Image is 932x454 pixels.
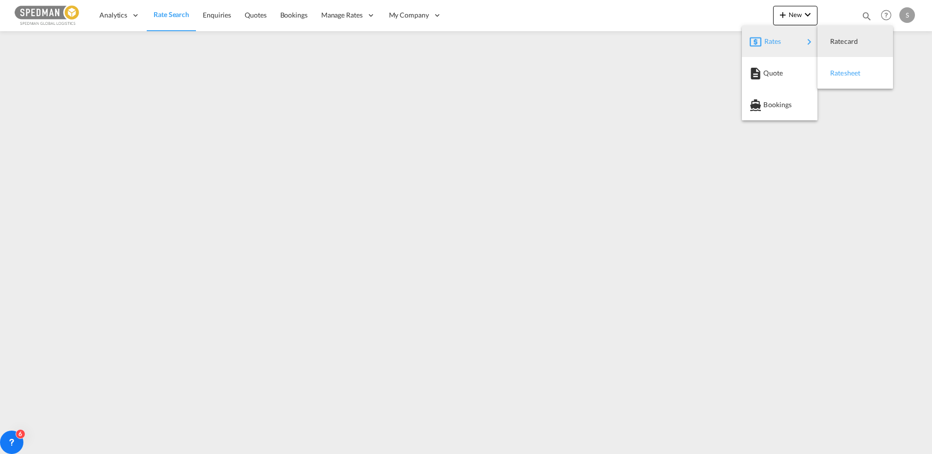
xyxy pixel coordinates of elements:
[763,63,774,83] span: Quote
[750,61,810,85] div: Quote
[764,32,776,51] span: Rates
[742,89,817,120] button: Bookings
[825,61,885,85] div: Ratesheet
[830,63,841,83] span: Ratesheet
[750,93,810,117] div: Bookings
[742,57,817,89] button: Quote
[763,95,774,114] span: Bookings
[825,29,885,54] div: Ratecard
[803,36,815,48] md-icon: icon-chevron-right
[830,32,841,51] span: Ratecard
